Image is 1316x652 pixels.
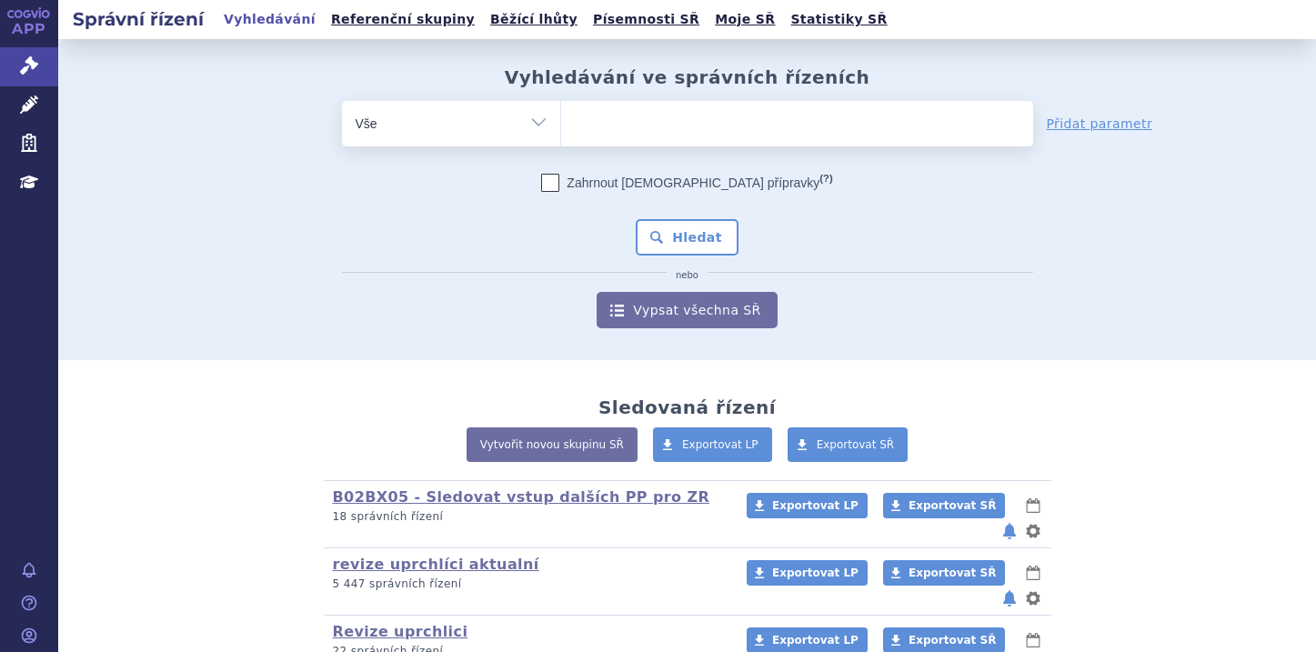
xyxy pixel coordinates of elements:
[772,634,859,647] span: Exportovat LP
[817,438,895,451] span: Exportovat SŘ
[772,567,859,579] span: Exportovat LP
[883,560,1005,586] a: Exportovat SŘ
[788,427,909,462] a: Exportovat SŘ
[1000,587,1019,609] button: notifikace
[588,7,705,32] a: Písemnosti SŘ
[636,219,738,256] button: Hledat
[333,509,723,525] p: 18 správních řízení
[682,438,758,451] span: Exportovat LP
[333,556,539,573] a: revize uprchlíci aktualní
[505,66,870,88] h2: Vyhledávání ve správních řízeních
[1024,562,1042,584] button: lhůty
[819,173,832,185] abbr: (?)
[1024,629,1042,651] button: lhůty
[333,577,723,592] p: 5 447 správních řízení
[785,7,892,32] a: Statistiky SŘ
[1024,495,1042,517] button: lhůty
[1047,115,1153,133] a: Přidat parametr
[218,7,321,32] a: Vyhledávání
[709,7,780,32] a: Moje SŘ
[598,396,776,418] h2: Sledovaná řízení
[333,488,710,506] a: B02BX05 - Sledovat vstup dalších PP pro ZR
[909,634,996,647] span: Exportovat SŘ
[1024,520,1042,542] button: nastavení
[597,292,777,328] a: Vypsat všechna SŘ
[747,560,868,586] a: Exportovat LP
[653,427,772,462] a: Exportovat LP
[467,427,638,462] a: Vytvořit novou skupinu SŘ
[1000,520,1019,542] button: notifikace
[909,567,996,579] span: Exportovat SŘ
[909,499,996,512] span: Exportovat SŘ
[333,623,468,640] a: Revize uprchlici
[667,270,708,281] i: nebo
[326,7,480,32] a: Referenční skupiny
[883,493,1005,518] a: Exportovat SŘ
[58,6,218,32] h2: Správní řízení
[485,7,583,32] a: Běžící lhůty
[1024,587,1042,609] button: nastavení
[541,174,832,192] label: Zahrnout [DEMOGRAPHIC_DATA] přípravky
[747,493,868,518] a: Exportovat LP
[772,499,859,512] span: Exportovat LP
